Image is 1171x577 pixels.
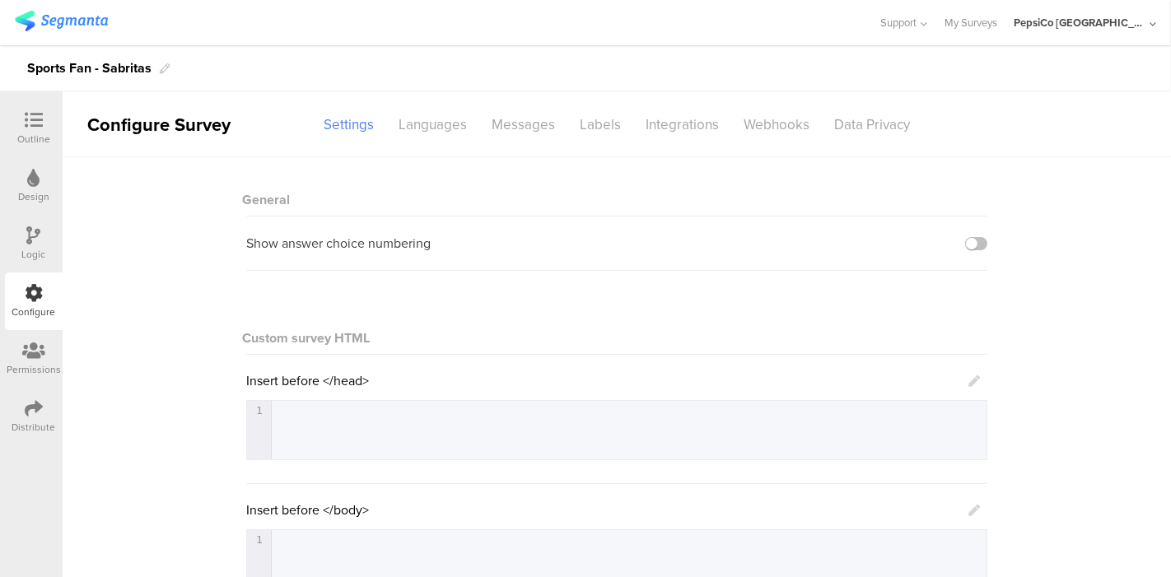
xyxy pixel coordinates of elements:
div: 1 [247,533,270,546]
div: General [246,174,987,216]
div: Logic [22,247,46,262]
div: Data Privacy [822,110,922,139]
div: Design [18,189,49,204]
div: Configure [12,305,56,319]
div: Outline [17,132,50,147]
div: PepsiCo [GEOGRAPHIC_DATA] [1014,15,1145,30]
div: Messages [479,110,567,139]
div: Custom survey HTML [246,328,987,347]
img: segmanta logo [15,11,108,31]
div: Labels [567,110,633,139]
div: Languages [386,110,479,139]
span: Support [881,15,917,30]
div: Permissions [7,362,61,377]
div: 1 [247,404,270,416]
div: Settings [311,110,386,139]
div: Sports Fan - Sabritas [27,55,152,81]
span: Insert before </body> [246,500,369,519]
div: Webhooks [731,110,822,139]
div: Configure Survey [63,111,252,138]
span: Insert before </head> [246,371,369,390]
div: Show answer choice numbering [246,235,431,252]
div: Integrations [633,110,731,139]
div: Distribute [12,420,56,435]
